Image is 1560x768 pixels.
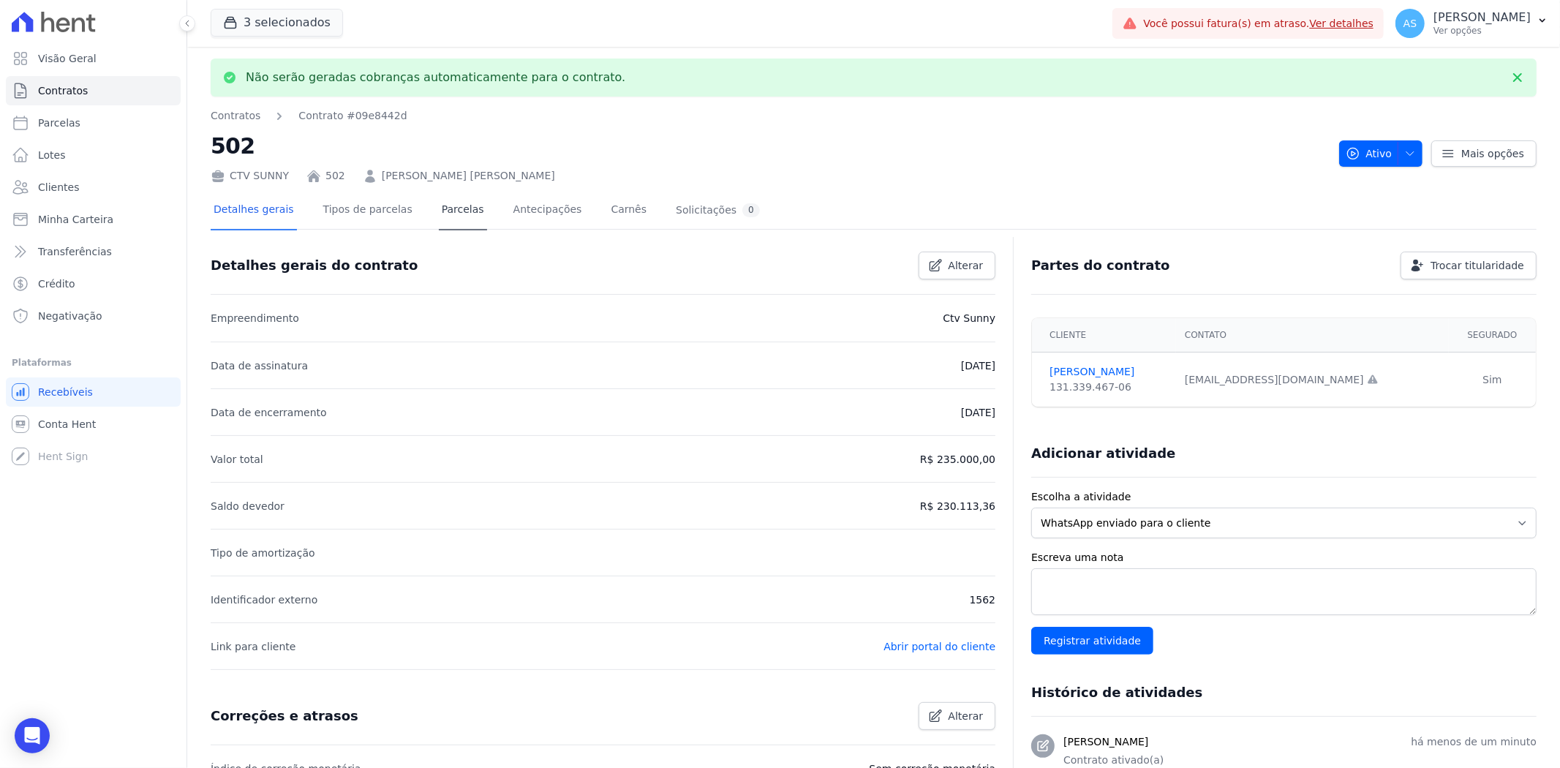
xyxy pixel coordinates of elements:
p: Saldo devedor [211,497,285,515]
span: Ativo [1346,140,1393,167]
a: Transferências [6,237,181,266]
p: Ctv Sunny [943,309,995,327]
div: 0 [742,203,760,217]
a: Contrato #09e8442d [298,108,407,124]
label: Escreva uma nota [1031,550,1537,565]
div: Open Intercom Messenger [15,718,50,753]
a: Contratos [6,76,181,105]
a: Detalhes gerais [211,192,297,230]
a: Visão Geral [6,44,181,73]
button: Ativo [1339,140,1423,167]
h3: Histórico de atividades [1031,684,1202,701]
h3: Partes do contrato [1031,257,1170,274]
a: Solicitações0 [673,192,763,230]
th: Contato [1176,318,1449,353]
p: 1562 [970,591,996,609]
span: Você possui fatura(s) em atraso. [1143,16,1374,31]
button: AS [PERSON_NAME] Ver opções [1384,3,1560,44]
p: Data de assinatura [211,357,308,374]
a: Negativação [6,301,181,331]
div: 131.339.467-06 [1050,380,1167,395]
span: Conta Hent [38,417,96,432]
a: 502 [325,168,345,184]
a: Clientes [6,173,181,202]
div: Plataformas [12,354,175,372]
a: Lotes [6,140,181,170]
span: Contratos [38,83,88,98]
td: Sim [1449,353,1536,407]
p: [DATE] [961,357,995,374]
p: Data de encerramento [211,404,327,421]
span: Transferências [38,244,112,259]
a: Antecipações [510,192,585,230]
p: Link para cliente [211,638,295,655]
p: [PERSON_NAME] [1433,10,1531,25]
span: Parcelas [38,116,80,130]
p: Tipo de amortização [211,544,315,562]
p: Valor total [211,451,263,468]
span: Visão Geral [38,51,97,66]
a: Tipos de parcelas [320,192,415,230]
a: Alterar [919,252,996,279]
span: Negativação [38,309,102,323]
h2: 502 [211,129,1327,162]
h3: Correções e atrasos [211,707,358,725]
a: [PERSON_NAME] [PERSON_NAME] [382,168,555,184]
span: Mais opções [1461,146,1524,161]
span: Alterar [949,709,984,723]
p: [DATE] [961,404,995,421]
p: Não serão geradas cobranças automaticamente para o contrato. [246,70,625,85]
span: Clientes [38,180,79,195]
p: Empreendimento [211,309,299,327]
div: [EMAIL_ADDRESS][DOMAIN_NAME] [1185,372,1440,388]
a: Parcelas [439,192,487,230]
a: Carnês [608,192,649,230]
h3: [PERSON_NAME] [1063,734,1148,750]
a: Ver detalhes [1310,18,1374,29]
a: Trocar titularidade [1401,252,1537,279]
input: Registrar atividade [1031,627,1153,655]
p: R$ 230.113,36 [920,497,995,515]
nav: Breadcrumb [211,108,407,124]
a: Crédito [6,269,181,298]
label: Escolha a atividade [1031,489,1537,505]
p: há menos de um minuto [1411,734,1537,750]
a: [PERSON_NAME] [1050,364,1167,380]
span: Lotes [38,148,66,162]
span: Trocar titularidade [1431,258,1524,273]
span: Recebíveis [38,385,93,399]
a: Conta Hent [6,410,181,439]
span: Crédito [38,276,75,291]
a: Mais opções [1431,140,1537,167]
p: Contrato ativado(a) [1063,753,1537,768]
a: Contratos [211,108,260,124]
a: Abrir portal do cliente [883,641,995,652]
h3: Adicionar atividade [1031,445,1175,462]
nav: Breadcrumb [211,108,1327,124]
span: AS [1403,18,1417,29]
a: Recebíveis [6,377,181,407]
a: Alterar [919,702,996,730]
h3: Detalhes gerais do contrato [211,257,418,274]
th: Cliente [1032,318,1176,353]
span: Minha Carteira [38,212,113,227]
th: Segurado [1449,318,1536,353]
div: CTV SUNNY [211,168,289,184]
p: Identificador externo [211,591,317,609]
p: Ver opções [1433,25,1531,37]
div: Solicitações [676,203,760,217]
a: Parcelas [6,108,181,138]
button: 3 selecionados [211,9,343,37]
p: R$ 235.000,00 [920,451,995,468]
a: Minha Carteira [6,205,181,234]
span: Alterar [949,258,984,273]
